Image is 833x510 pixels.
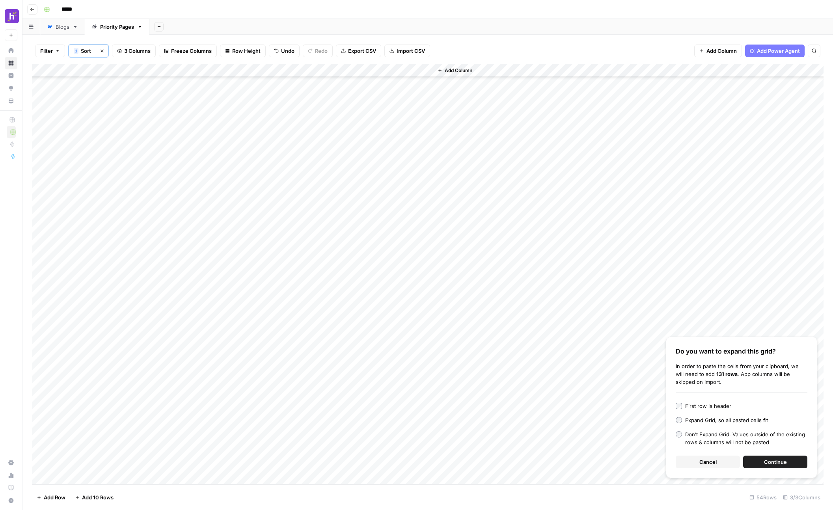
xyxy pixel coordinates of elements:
button: Help + Support [5,494,17,507]
span: Continue [764,458,787,466]
a: Home [5,44,17,57]
button: Redo [303,45,333,57]
a: Learning Hub [5,482,17,494]
a: Settings [5,456,17,469]
span: Add Column [706,47,737,55]
div: 3/3 Columns [780,491,824,504]
span: Filter [40,47,53,55]
a: Opportunities [5,82,17,95]
button: Import CSV [384,45,430,57]
input: First row is header [676,403,682,409]
div: Expand Grid, so all pasted cells fit [685,416,768,424]
span: Sort [81,47,91,55]
span: Redo [315,47,328,55]
button: 3 Columns [112,45,156,57]
div: Blogs [56,23,69,31]
span: Add 10 Rows [82,493,114,501]
span: 1 [75,48,77,54]
a: Your Data [5,95,17,107]
a: Browse [5,57,17,69]
span: 3 Columns [124,47,151,55]
div: Do you want to expand this grid? [676,346,807,356]
button: 1Sort [69,45,96,57]
div: Priority Pages [100,23,134,31]
button: Add Column [434,65,475,76]
input: Don’t Expand Grid. Values outside of the existing rows & columns will not be pasted [676,431,682,437]
button: Add Row [32,491,70,504]
span: Cancel [699,458,717,466]
button: Cancel [676,456,740,468]
span: Row Height [232,47,261,55]
a: Insights [5,69,17,82]
button: Row Height [220,45,266,57]
a: Priority Pages [85,19,149,35]
div: In order to paste the cells from your clipboard, we will need to add . App columns will be skippe... [676,362,807,386]
span: Freeze Columns [171,47,212,55]
div: 54 Rows [746,491,780,504]
input: Expand Grid, so all pasted cells fit [676,417,682,423]
img: Homebase Logo [5,9,19,23]
span: Add Row [44,493,65,501]
button: Add Power Agent [745,45,805,57]
div: 1 [74,48,78,54]
div: Don’t Expand Grid. Values outside of the existing rows & columns will not be pasted [685,430,807,446]
button: Add 10 Rows [70,491,118,504]
span: Undo [281,47,294,55]
a: Blogs [40,19,85,35]
div: First row is header [685,402,731,410]
button: Undo [269,45,300,57]
button: Add Column [694,45,742,57]
button: Workspace: Homebase [5,6,17,26]
span: Export CSV [348,47,376,55]
button: Freeze Columns [159,45,217,57]
span: Add Power Agent [757,47,800,55]
a: Usage [5,469,17,482]
button: Export CSV [336,45,381,57]
button: Filter [35,45,65,57]
button: Continue [743,456,807,468]
span: Import CSV [397,47,425,55]
span: Add Column [445,67,472,74]
b: 131 rows [716,371,738,377]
